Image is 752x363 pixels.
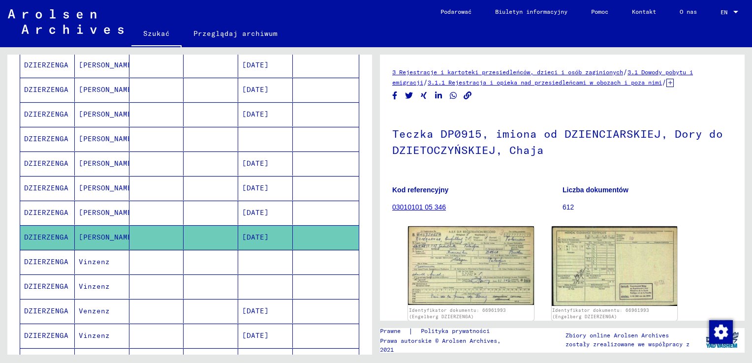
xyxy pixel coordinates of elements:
mat-cell: [PERSON_NAME] [75,53,129,77]
mat-cell: DZIERZENGA [20,324,75,348]
mat-cell: [DATE] [238,151,293,176]
mat-cell: DZIERZENGA [20,78,75,102]
mat-cell: [DATE] [238,53,293,77]
mat-cell: [DATE] [238,201,293,225]
h1: Teczka DP0915, imiona od DZIENCIARSKIEJ, Dory do DZIETOCZYŃSKIEJ, Chaja [392,111,732,171]
mat-cell: Vinzenz [75,274,129,299]
mat-cell: [PERSON_NAME] [75,176,129,200]
p: zostały zrealizowane we współpracy z [565,340,689,349]
a: 03010101 05 346 [392,203,446,211]
mat-cell: Venzenz [75,299,129,323]
p: Prawa autorskie © Arolsen Archives, 2021 [380,336,516,354]
mat-cell: [DATE] [238,176,293,200]
mat-cell: [DATE] [238,324,293,348]
mat-cell: [DATE] [238,78,293,102]
a: Identyfikator dokumentu: 66961993 (Engelberg DZIERZENGA) [409,307,506,320]
mat-cell: [DATE] [238,225,293,249]
mat-cell: [PERSON_NAME] [75,201,129,225]
span: / [623,67,627,76]
img: yv_logo.png [704,328,741,352]
div: Zmienianie zgody [709,320,732,343]
mat-cell: DZIERZENGA [20,201,75,225]
span: / [423,78,428,87]
mat-cell: DZIERZENGA [20,151,75,176]
a: Identyfikator dokumentu: 66961993 (Engelberg DZIERZENGA) [552,307,649,320]
mat-cell: DZIERZENGA [20,127,75,151]
a: 3.1.1 Rejestracja i opieka nad przesiedleńcami w obozach i poza nimi [428,79,662,86]
img: Arolsen_neg.svg [8,9,124,34]
mat-cell: [PERSON_NAME] [75,127,129,151]
mat-cell: [PERSON_NAME] [75,225,129,249]
mat-cell: Vinzenz [75,250,129,274]
button: Udostępnij na LinkedIn [434,90,444,102]
a: Szukać [131,22,182,47]
img: 002.jpg [552,226,678,306]
p: Zbiory online Arolsen Archives [565,331,689,340]
img: Zmienianie zgody [709,320,733,344]
mat-cell: DZIERZENGA [20,53,75,77]
button: Udostępnij na Twitterze [404,90,414,102]
mat-cell: DZIERZENGA [20,102,75,126]
a: Polityka prywatności [413,326,501,336]
a: Przeglądaj archiwum [182,22,289,45]
mat-cell: DZIERZENGA [20,274,75,299]
mat-cell: [DATE] [238,299,293,323]
p: 612 [563,202,732,212]
b: Liczba dokumentów [563,186,628,194]
mat-cell: DZIERZENGA [20,299,75,323]
mat-cell: DZIERZENGA [20,250,75,274]
mat-cell: [PERSON_NAME] [75,78,129,102]
img: 001.jpg [408,226,534,305]
mat-cell: DZIERZENGA [20,176,75,200]
button: Udostępnij na Facebooku [390,90,400,102]
mat-cell: [PERSON_NAME] [75,151,129,176]
button: Udostępnij na WhatsApp [448,90,459,102]
span: EN [721,9,731,16]
button: Udostępnij na Xing [419,90,429,102]
mat-cell: [DATE] [238,102,293,126]
mat-cell: Vinzenz [75,324,129,348]
mat-cell: [PERSON_NAME] [75,102,129,126]
mat-cell: DZIERZENGA [20,225,75,249]
button: Kopiuj link [463,90,473,102]
a: 3 Rejestracje i kartoteki przesiedleńców, dzieci i osób zaginionych [392,68,623,76]
a: Prawne [380,326,408,336]
span: / [662,78,666,87]
b: Kod referencyjny [392,186,448,194]
font: | [408,326,413,336]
